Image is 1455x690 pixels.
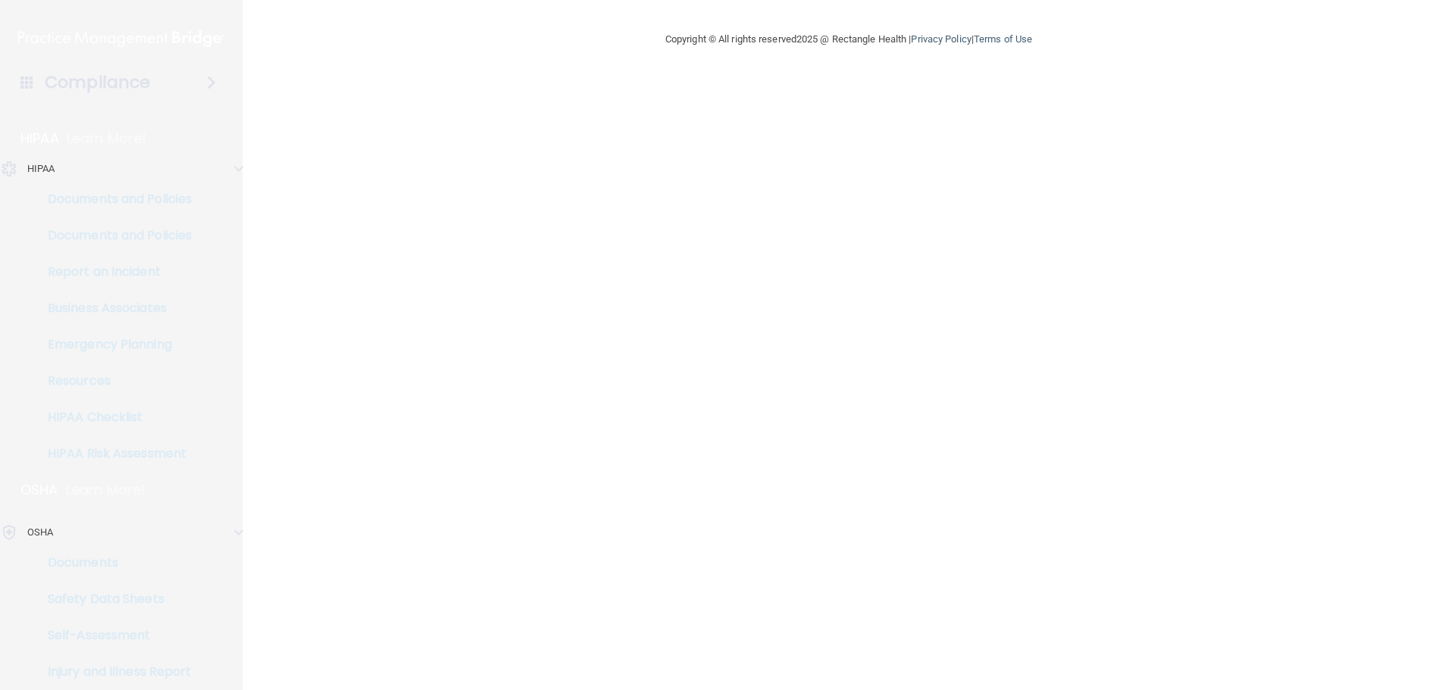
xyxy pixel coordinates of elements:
p: HIPAA Risk Assessment [10,446,217,461]
h4: Compliance [45,72,150,93]
p: Documents and Policies [10,192,217,207]
p: HIPAA [27,160,55,178]
p: Learn More! [66,481,146,499]
a: Privacy Policy [911,33,971,45]
p: Report an Incident [10,264,217,279]
p: Business Associates [10,301,217,316]
p: Documents [10,555,217,570]
p: OSHA [20,481,58,499]
p: Safety Data Sheets [10,592,217,607]
p: Self-Assessment [10,628,217,643]
p: Injury and Illness Report [10,664,217,679]
p: HIPAA Checklist [10,410,217,425]
p: Learn More! [67,130,147,148]
p: Documents and Policies [10,228,217,243]
p: Emergency Planning [10,337,217,352]
div: Copyright © All rights reserved 2025 @ Rectangle Health | | [572,15,1125,64]
p: OSHA [27,523,53,542]
p: Resources [10,373,217,389]
a: Terms of Use [974,33,1032,45]
img: PMB logo [18,23,224,54]
p: HIPAA [20,130,59,148]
